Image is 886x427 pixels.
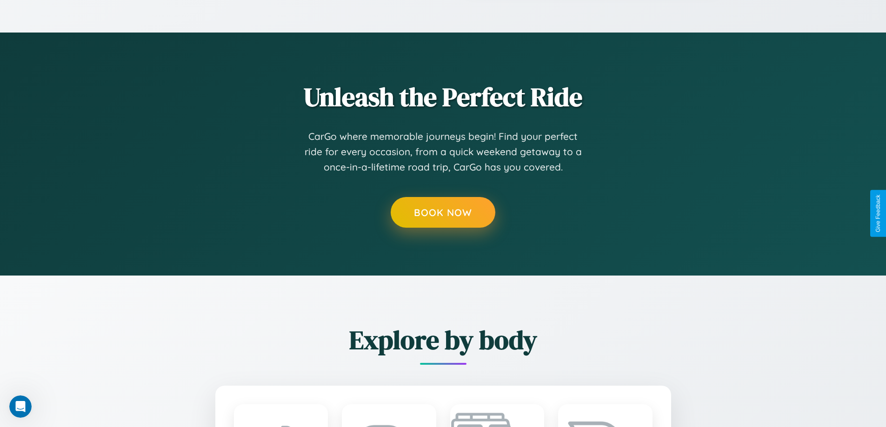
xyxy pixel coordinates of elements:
[9,395,32,418] iframe: Intercom live chat
[164,79,722,115] h2: Unleash the Perfect Ride
[875,195,881,232] div: Give Feedback
[391,197,495,228] button: Book Now
[164,322,722,358] h2: Explore by body
[304,129,583,175] p: CarGo where memorable journeys begin! Find your perfect ride for every occasion, from a quick wee...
